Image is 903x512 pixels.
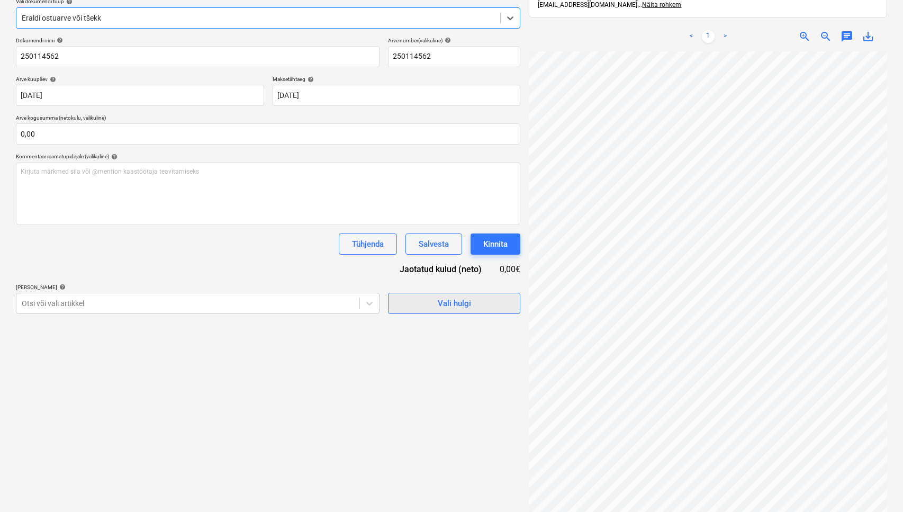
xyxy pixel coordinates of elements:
div: Kommentaar raamatupidajale (valikuline) [16,153,520,160]
span: [EMAIL_ADDRESS][DOMAIN_NAME] [538,1,637,8]
span: help [48,76,56,83]
button: Vali hulgi [388,293,520,314]
a: Next page [719,30,732,43]
p: Arve kogusumma (netokulu, valikuline) [16,114,520,123]
input: Arve kogusumma (netokulu, valikuline) [16,123,520,145]
button: Salvesta [405,233,462,255]
div: Kinnita [483,237,508,251]
span: chat [841,30,853,43]
span: help [109,154,118,160]
input: Tähtaega pole määratud [273,85,521,106]
input: Arve number [388,46,520,67]
div: 0,00€ [499,263,521,275]
span: ... [637,1,681,8]
div: Arve number (valikuline) [388,37,520,44]
a: Page 1 is your current page [702,30,715,43]
div: Jaotatud kulud (neto) [383,263,498,275]
input: Arve kuupäeva pole määratud. [16,85,264,106]
div: Arve kuupäev [16,76,264,83]
iframe: Chat Widget [850,461,903,512]
span: zoom_in [798,30,811,43]
div: Vali hulgi [438,297,471,310]
span: help [305,76,314,83]
div: [PERSON_NAME] [16,284,380,291]
input: Dokumendi nimi [16,46,380,67]
a: Previous page [685,30,698,43]
span: Näita rohkem [642,1,681,8]
div: Salvesta [419,237,449,251]
span: zoom_out [819,30,832,43]
span: save_alt [862,30,874,43]
div: Dokumendi nimi [16,37,380,44]
div: Maksetähtaeg [273,76,521,83]
div: Tühjenda [352,237,384,251]
span: help [443,37,451,43]
button: Kinnita [471,233,520,255]
button: Tühjenda [339,233,397,255]
span: help [57,284,66,290]
span: help [55,37,63,43]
